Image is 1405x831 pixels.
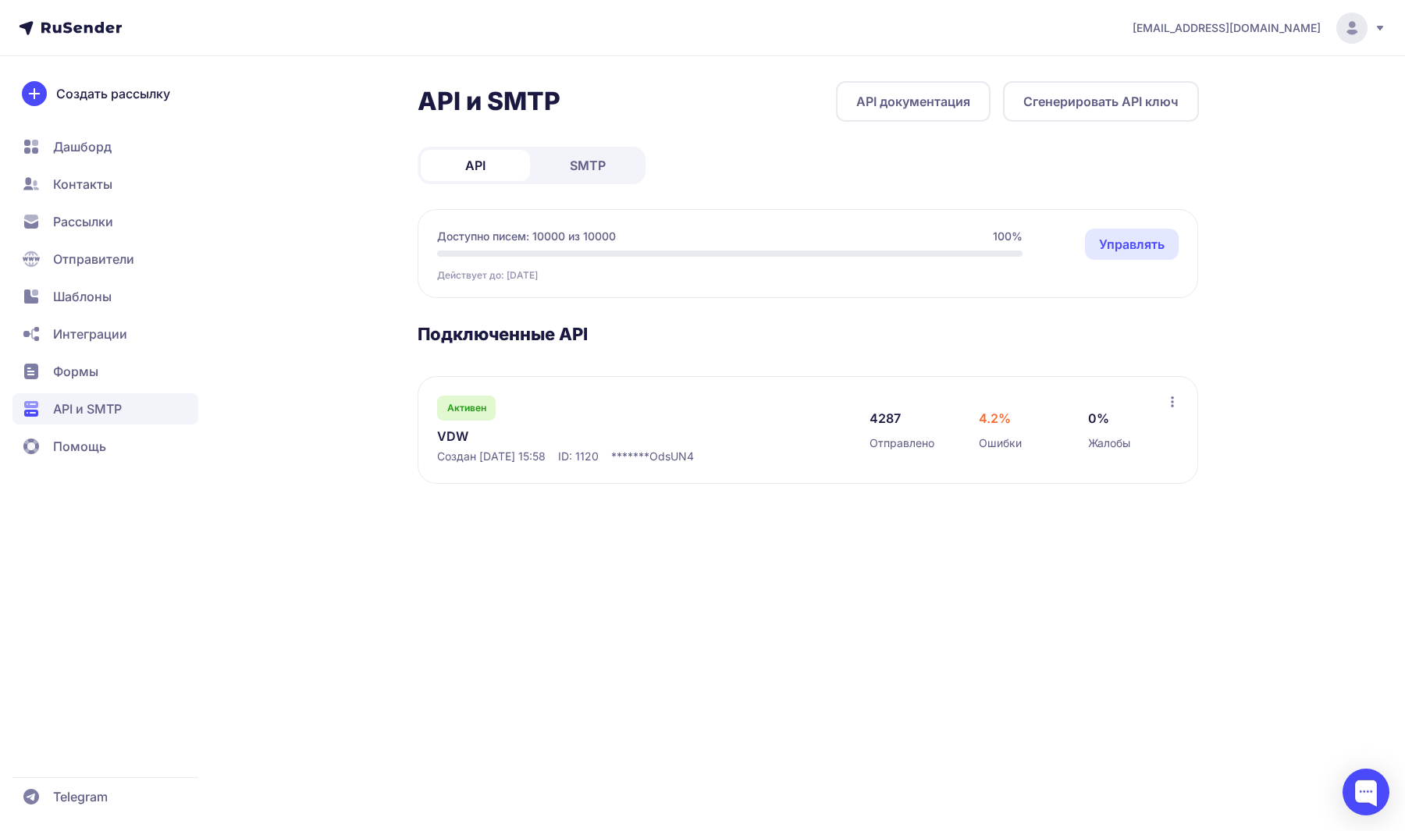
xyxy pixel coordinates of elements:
[437,449,546,464] span: Создан [DATE] 15:58
[649,449,694,464] span: OdsUN4
[418,86,560,117] h2: API и SMTP
[836,81,991,122] a: API документация
[1133,20,1321,36] span: [EMAIL_ADDRESS][DOMAIN_NAME]
[1088,435,1130,451] span: Жалобы
[437,269,538,282] span: Действует до: [DATE]
[870,435,934,451] span: Отправлено
[979,435,1022,451] span: Ошибки
[533,150,642,181] a: SMTP
[53,175,112,194] span: Контакты
[465,156,486,175] span: API
[421,150,530,181] a: API
[447,402,486,414] span: Активен
[1003,81,1199,122] button: Сгенерировать API ключ
[1085,229,1179,260] a: Управлять
[53,362,98,381] span: Формы
[437,427,757,446] a: VDW
[437,229,616,244] span: Доступно писем: 10000 из 10000
[1088,409,1109,428] span: 0%
[53,787,108,806] span: Telegram
[993,229,1023,244] span: 100%
[53,250,134,268] span: Отправители
[53,437,106,456] span: Помощь
[12,781,198,812] a: Telegram
[979,409,1011,428] span: 4.2%
[56,84,170,103] span: Создать рассылку
[53,287,112,306] span: Шаблоны
[570,156,606,175] span: SMTP
[53,325,127,343] span: Интеграции
[558,449,599,464] span: ID: 1120
[53,400,122,418] span: API и SMTP
[53,137,112,156] span: Дашборд
[418,323,1199,345] h3: Подключенные API
[53,212,113,231] span: Рассылки
[870,409,901,428] span: 4287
